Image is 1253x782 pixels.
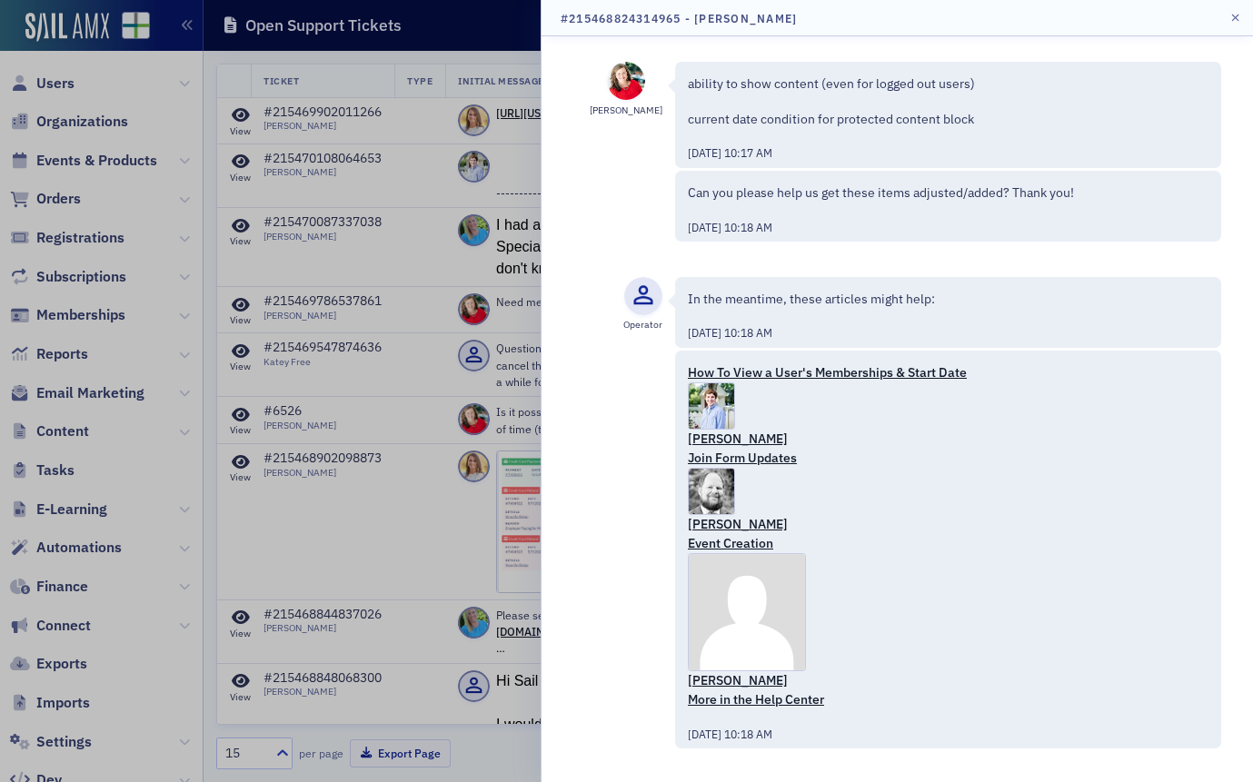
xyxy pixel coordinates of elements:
[688,382,735,430] img: C5C6FBDE-AA90-417B-8EC0-22130467F159_1_201_a-1607116542.jpeg
[623,318,662,332] div: Operator
[724,220,772,234] span: 10:18 AM
[688,290,1208,309] p: In the meantime, these articles might help:
[724,727,772,741] span: 10:18 AM
[688,534,1208,690] a: Event Creation [PERSON_NAME]
[688,690,1208,709] a: More in the Help Center
[688,325,724,340] span: [DATE]
[688,145,724,160] span: [DATE]
[688,672,788,688] span: [PERSON_NAME]
[688,449,1208,468] div: Join Form Updates
[688,516,788,532] span: [PERSON_NAME]
[590,104,662,118] div: [PERSON_NAME]
[688,534,1208,553] div: Event Creation
[688,431,788,447] span: [PERSON_NAME]
[688,449,1208,534] a: Join Form Updates [PERSON_NAME]
[688,553,806,671] img: 128-da5b0f4e5162b0f45cba5a162df89b82eaddb92c5f5ae86e18629c8656aa3365.png
[561,10,797,26] h4: #215468824314965 - [PERSON_NAME]
[724,145,772,160] span: 10:17 AM
[688,727,724,741] span: [DATE]
[688,363,1208,449] a: How To View a User's Memberships & Start Date [PERSON_NAME]
[724,325,772,340] span: 10:18 AM
[688,363,1208,382] div: How To View a User's Memberships & Start Date
[688,74,1208,94] p: ability to show content (even for logged out users)
[688,110,1208,129] p: current date condition for protected content block
[688,183,1208,203] p: Can you please help us get these items adjusted/added? Thank you!
[688,220,724,234] span: [DATE]
[688,468,735,515] img: profile-1682345478.jpeg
